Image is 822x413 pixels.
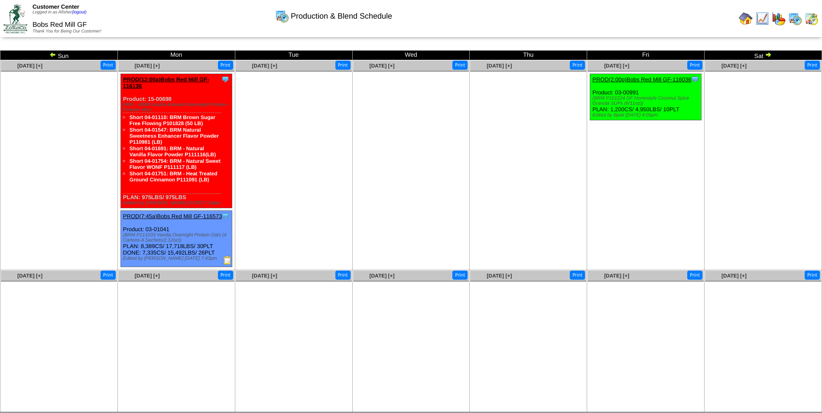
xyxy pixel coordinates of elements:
[369,273,394,279] a: [DATE] [+]
[687,61,702,70] button: Print
[17,273,42,279] a: [DATE] [+]
[32,3,79,10] span: Customer Center
[123,213,222,219] a: PROD(7:45a)Bobs Red Mill GF-116573
[101,271,116,280] button: Print
[592,113,701,118] div: Edited by Bpali [DATE] 4:05pm
[123,102,232,113] div: (WIP – BRM Vanilla Almond Overnight Protein - Powder Mix)
[123,200,232,206] div: Edited by [PERSON_NAME] [DATE] 7:24pm
[369,63,394,69] a: [DATE] [+]
[72,10,87,15] a: (logout)
[32,29,101,34] span: Thank You for Being Our Customer!
[805,271,820,280] button: Print
[120,211,232,267] div: Product: 03-01041 PLAN: 8,389CS / 17,718LBS / 30PLT DONE: 7,335CS / 15,492LBS / 26PLT
[470,51,587,60] td: Thu
[3,4,27,33] img: ZoRoCo_Logo(Green%26Foil)%20jpg.webp
[130,158,221,170] a: Short 04-01754: BRM - Natural Sweet Flavor WONF P111117 (LB)
[130,145,216,158] a: Short 04-01691: BRM - Natural Vanilla Flavor Powder P111116(LB)
[0,51,118,60] td: Sun
[17,63,42,69] a: [DATE] [+]
[117,51,235,60] td: Mon
[765,51,772,58] img: arrowright.gif
[590,74,702,120] div: Product: 03-00991 PLAN: 1,200CS / 4,950LBS / 10PLT
[49,51,56,58] img: arrowleft.gif
[123,232,232,243] div: (BRM P111033 Vanilla Overnight Protein Oats (4 Cartons-4 Sachets/2.12oz))
[32,21,87,29] span: Bobs Red Mill GF
[135,273,160,279] a: [DATE] [+]
[788,12,802,26] img: calendarprod.gif
[123,76,209,89] a: PROD(12:00a)Bobs Red Mill GF-116136
[252,273,277,279] a: [DATE] [+]
[32,10,87,15] span: Logged in as Afisher
[223,256,232,265] img: Production Report
[487,63,512,69] a: [DATE] [+]
[805,61,820,70] button: Print
[705,51,822,60] td: Sat
[805,12,819,26] img: calendarinout.gif
[221,212,230,220] img: Tooltip
[721,63,747,69] a: [DATE] [+]
[592,76,691,83] a: PROD(2:00p)Bobs Red Mill GF-116036
[587,51,705,60] td: Fri
[123,256,232,261] div: Edited by [PERSON_NAME] [DATE] 7:43pm
[604,63,629,69] a: [DATE] [+]
[721,273,747,279] a: [DATE] [+]
[755,12,769,26] img: line_graph.gif
[135,63,160,69] a: [DATE] [+]
[101,61,116,70] button: Print
[739,12,753,26] img: home.gif
[335,61,351,70] button: Print
[604,273,629,279] a: [DATE] [+]
[592,96,701,106] div: (BRM P101224 GF Homestyle Coconut Spice Granola SUPs (6/11oz))
[130,171,218,183] a: Short 04-01751: BRM - Heat Treated Ground Cinnamon P111091 (LB)
[221,75,230,84] img: Tooltip
[218,61,233,70] button: Print
[452,271,468,280] button: Print
[291,12,392,21] span: Production & Blend Schedule
[570,61,585,70] button: Print
[275,9,289,23] img: calendarprod.gif
[120,74,232,208] div: Product: 15-00698 PLAN: 975LBS / 975LBS
[691,75,699,84] img: Tooltip
[335,271,351,280] button: Print
[130,127,219,145] a: Short 04-01547: BRM Natural Sweetness Enhancer Flavor Powder P110981 (LB)
[130,114,215,126] a: Short 04-01110: BRM Brown Sugar Free Flowing P101828 (50 LB)
[772,12,786,26] img: graph.gif
[352,51,470,60] td: Wed
[218,271,233,280] button: Print
[487,273,512,279] a: [DATE] [+]
[452,61,468,70] button: Print
[252,63,277,69] a: [DATE] [+]
[235,51,352,60] td: Tue
[687,271,702,280] button: Print
[570,271,585,280] button: Print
